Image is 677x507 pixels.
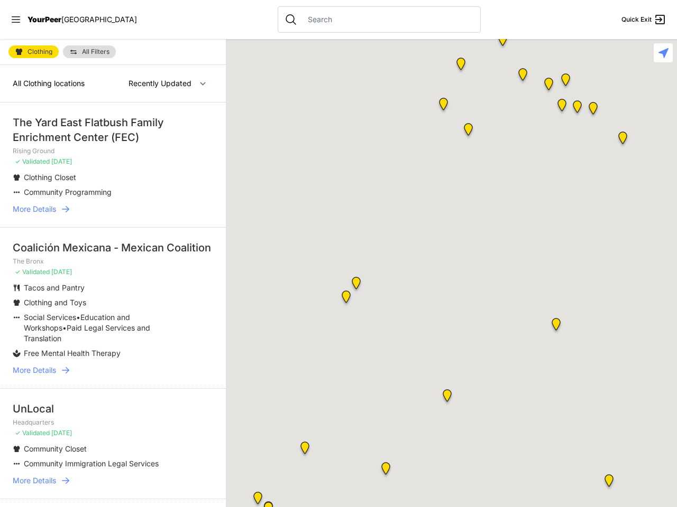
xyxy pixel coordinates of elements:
[24,283,85,292] span: Tacos and Pantry
[24,313,76,322] span: Social Services
[13,365,213,375] a: More Details
[13,204,213,214] a: More Details
[8,45,59,58] a: Clothing
[462,123,475,140] div: The Cathedral Church of St. John the Divine
[301,14,474,25] input: Search
[13,475,213,486] a: More Details
[350,277,363,294] div: Pathways Adult Drop-In Program
[13,365,56,375] span: More Details
[63,45,116,58] a: All Filters
[13,475,56,486] span: More Details
[437,98,450,115] div: Ford Hall
[24,323,150,343] span: Paid Legal Services and Translation
[24,187,112,196] span: Community Programming
[587,102,600,119] div: East Harlem
[28,15,61,24] span: YourPeer
[13,401,213,416] div: UnLocal
[550,318,563,335] div: Avenue Church
[24,444,87,453] span: Community Closet
[15,429,50,437] span: ✓ Validated
[13,240,213,255] div: Coalición Mexicana - Mexican Coalition
[24,298,86,307] span: Clothing and Toys
[542,78,555,95] div: Uptown/Harlem DYCD Youth Drop-in Center
[571,100,584,117] div: Manhattan
[62,323,67,332] span: •
[82,49,109,55] span: All Filters
[13,115,213,145] div: The Yard East Flatbush Family Enrichment Center (FEC)
[13,257,213,266] p: The Bronx
[51,268,72,276] span: [DATE]
[616,132,629,148] div: Main Location
[51,157,72,165] span: [DATE]
[621,15,652,24] span: Quick Exit
[516,68,529,85] div: The PILLARS – Holistic Recovery Support
[441,389,454,406] div: Manhattan
[28,49,52,55] span: Clothing
[13,147,213,155] p: Rising Ground
[15,268,50,276] span: ✓ Validated
[51,429,72,437] span: [DATE]
[24,173,76,182] span: Clothing Closet
[621,13,666,26] a: Quick Exit
[15,157,50,165] span: ✓ Validated
[13,418,213,427] p: Headquarters
[559,73,572,90] div: Manhattan
[13,204,56,214] span: More Details
[76,313,80,322] span: •
[602,474,616,491] div: Fancy Thrift Shop
[61,15,137,24] span: [GEOGRAPHIC_DATA]
[28,16,137,23] a: YourPeer[GEOGRAPHIC_DATA]
[24,349,121,358] span: Free Mental Health Therapy
[24,459,159,468] span: Community Immigration Legal Services
[298,442,312,458] div: 9th Avenue Drop-in Center
[13,79,85,88] span: All Clothing locations
[454,58,468,74] div: Manhattan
